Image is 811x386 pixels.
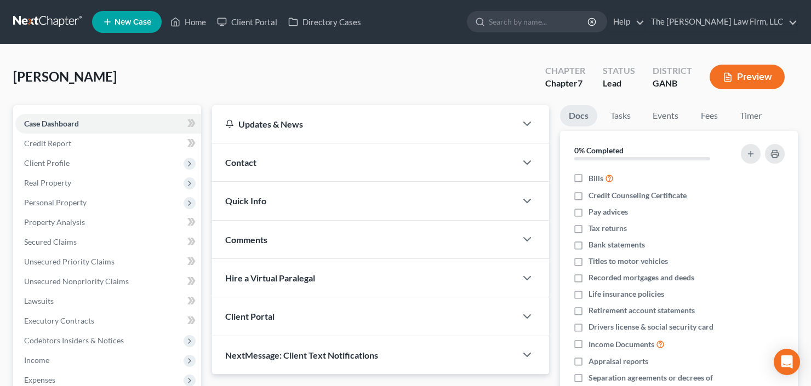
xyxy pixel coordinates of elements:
[608,12,644,32] a: Help
[653,77,692,90] div: GANB
[225,311,275,321] span: Client Portal
[24,355,49,365] span: Income
[24,257,115,266] span: Unsecured Priority Claims
[653,65,692,77] div: District
[225,234,267,245] span: Comments
[589,289,664,299] span: Life insurance policies
[644,105,687,126] a: Events
[692,105,727,126] a: Fees
[15,134,201,153] a: Credit Report
[15,311,201,331] a: Executory Contracts
[15,232,201,252] a: Secured Claims
[589,305,695,316] span: Retirement account statements
[710,65,785,89] button: Preview
[602,105,639,126] a: Tasks
[603,77,635,90] div: Lead
[589,223,627,234] span: Tax returns
[15,291,201,311] a: Lawsuits
[560,105,597,126] a: Docs
[589,206,628,217] span: Pay advices
[225,157,256,168] span: Contact
[13,68,117,84] span: [PERSON_NAME]
[578,78,582,88] span: 7
[15,272,201,291] a: Unsecured Nonpriority Claims
[603,65,635,77] div: Status
[24,139,71,148] span: Credit Report
[589,356,648,367] span: Appraisal reports
[15,114,201,134] a: Case Dashboard
[24,276,129,286] span: Unsecured Nonpriority Claims
[24,375,55,384] span: Expenses
[24,158,70,168] span: Client Profile
[589,321,713,332] span: Drivers license & social security card
[589,272,694,283] span: Recorded mortgages and deeds
[489,11,589,32] input: Search by name...
[225,273,315,283] span: Hire a Virtual Paralegal
[24,178,71,187] span: Real Property
[24,198,87,207] span: Personal Property
[589,239,645,250] span: Bank statements
[24,316,94,325] span: Executory Contracts
[589,256,668,267] span: Titles to motor vehicles
[212,12,283,32] a: Client Portal
[24,336,124,345] span: Codebtors Insiders & Notices
[225,350,378,360] span: NextMessage: Client Text Notifications
[24,119,79,128] span: Case Dashboard
[731,105,770,126] a: Timer
[24,237,77,246] span: Secured Claims
[589,173,603,184] span: Bills
[115,18,151,26] span: New Case
[545,65,585,77] div: Chapter
[574,146,624,155] strong: 0% Completed
[24,296,54,306] span: Lawsuits
[24,217,85,227] span: Property Analysis
[589,339,654,350] span: Income Documents
[589,190,687,201] span: Credit Counseling Certificate
[283,12,367,32] a: Directory Cases
[225,195,266,206] span: Quick Info
[225,118,503,130] div: Updates & News
[15,212,201,232] a: Property Analysis
[15,252,201,272] a: Unsecured Priority Claims
[545,77,585,90] div: Chapter
[165,12,212,32] a: Home
[646,12,797,32] a: The [PERSON_NAME] Law Firm, LLC
[774,349,800,375] div: Open Intercom Messenger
